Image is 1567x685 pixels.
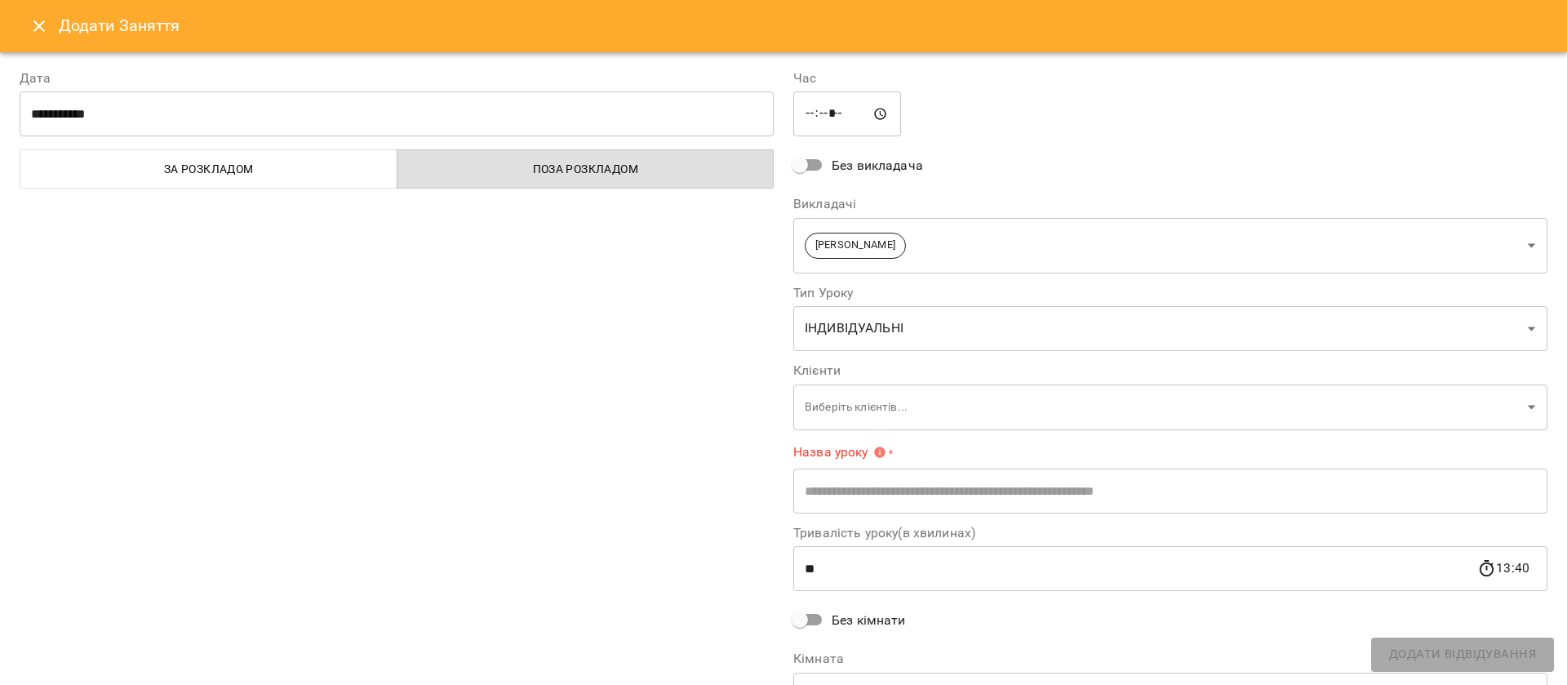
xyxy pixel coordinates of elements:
p: Виберіть клієнтів... [805,399,1521,416]
label: Клієнти [793,364,1547,377]
span: Без кімнати [832,611,906,630]
button: Close [20,7,59,46]
h6: Додати Заняття [59,13,1547,38]
button: За розкладом [20,149,397,189]
div: ІНДИВІДУАЛЬНІ [793,306,1547,352]
label: Тривалість уроку(в хвилинах) [793,527,1547,540]
div: [PERSON_NAME] [793,217,1547,274]
label: Кімната [793,652,1547,665]
svg: Вкажіть назву уроку або виберіть клієнтів [873,446,886,459]
div: Виберіть клієнтів... [793,384,1547,430]
span: [PERSON_NAME] [806,238,905,253]
label: Тип Уроку [793,287,1547,300]
label: Викладачі [793,198,1547,211]
span: Без викладача [832,156,923,176]
span: Назва уроку [793,446,886,459]
span: За розкладом [30,159,388,179]
button: Поза розкладом [397,149,775,189]
label: Час [793,72,1547,85]
label: Дата [20,72,774,85]
span: Поза розкладом [407,159,765,179]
